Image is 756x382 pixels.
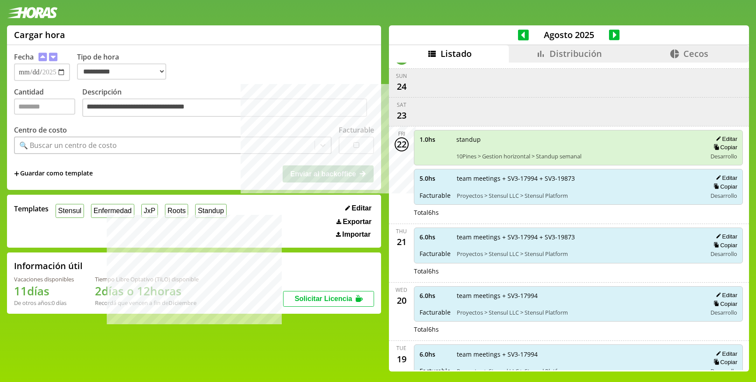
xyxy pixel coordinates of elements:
div: 19 [395,352,409,366]
label: Cantidad [14,87,82,119]
span: Facturable [420,249,451,258]
span: Desarrollo [710,308,737,316]
div: Sun [396,72,407,80]
span: Desarrollo [710,367,737,375]
div: 24 [395,80,409,94]
button: Editar [713,174,737,182]
div: 21 [395,235,409,249]
span: 6.0 hs [420,291,451,300]
div: De otros años: 0 días [14,299,74,307]
button: Standup [195,204,226,217]
span: Facturable [420,191,451,200]
span: team meetings + SV3-17994 [457,291,701,300]
h1: Cargar hora [14,29,65,41]
h2: Información útil [14,260,83,272]
span: 5.0 hs [420,174,451,182]
button: Editar [713,350,737,357]
div: 🔍 Buscar un centro de costo [19,140,117,150]
span: 6.0 hs [420,350,451,358]
button: Copiar [711,300,737,308]
div: Total 6 hs [414,208,743,217]
span: team meetings + SV3-17994 + SV3-19873 [457,174,701,182]
span: +Guardar como template [14,169,93,179]
div: Wed [395,286,407,294]
button: Copiar [711,183,737,190]
span: 10Pines > Gestion horizontal > Standup semanal [456,152,701,160]
label: Tipo de hora [77,52,173,81]
span: Proyectos > Stensul LLC > Stensul Platform [457,250,701,258]
div: Tue [396,344,406,352]
h1: 2 días o 12 horas [95,283,199,299]
button: Enfermedad [91,204,134,217]
button: Editar [343,204,374,213]
span: Facturable [420,367,451,375]
div: 20 [395,294,409,308]
label: Facturable [339,125,374,135]
span: Editar [352,204,371,212]
span: Exportar [343,218,371,226]
span: Desarrollo [710,152,737,160]
textarea: Descripción [82,98,367,117]
h1: 11 días [14,283,74,299]
span: Cecos [683,48,708,60]
b: Diciembre [168,299,196,307]
button: JxP [141,204,158,217]
span: Proyectos > Stensul LLC > Stensul Platform [457,192,701,200]
div: Total 6 hs [414,325,743,333]
div: Recordá que vencen a fin de [95,299,199,307]
button: Roots [165,204,188,217]
span: Proyectos > Stensul LLC > Stensul Platform [457,367,701,375]
select: Tipo de hora [77,63,166,80]
button: Editar [713,291,737,299]
div: Thu [396,228,407,235]
span: + [14,169,19,179]
span: 6.0 hs [420,233,451,241]
input: Cantidad [14,98,75,115]
label: Fecha [14,52,34,62]
label: Descripción [82,87,374,119]
span: Proyectos > Stensul LLC > Stensul Platform [457,308,701,316]
button: Copiar [711,144,737,151]
button: Copiar [711,358,737,366]
div: Fri [398,130,405,137]
span: team meetings + SV3-17994 [457,350,701,358]
button: Copiar [711,242,737,249]
label: Centro de costo [14,125,67,135]
span: Distribución [549,48,602,60]
button: Solicitar Licencia [283,291,374,307]
div: Sat [397,101,406,109]
div: Vacaciones disponibles [14,275,74,283]
span: Facturable [420,308,451,316]
span: Desarrollo [710,192,737,200]
div: 23 [395,109,409,123]
button: Exportar [334,217,374,226]
div: Total 6 hs [414,267,743,275]
span: Templates [14,204,49,214]
span: Listado [441,48,472,60]
button: Stensul [56,204,84,217]
span: 1.0 hs [420,135,450,144]
span: standup [456,135,701,144]
span: Importar [342,231,371,238]
div: Tiempo Libre Optativo (TiLO) disponible [95,275,199,283]
div: 22 [395,137,409,151]
span: Agosto 2025 [529,29,609,41]
button: Editar [713,233,737,240]
div: scrollable content [389,63,749,370]
button: Editar [713,135,737,143]
span: Desarrollo [710,250,737,258]
span: Solicitar Licencia [294,295,352,302]
span: team meetings + SV3-17994 + SV3-19873 [457,233,701,241]
img: logotipo [7,7,58,18]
